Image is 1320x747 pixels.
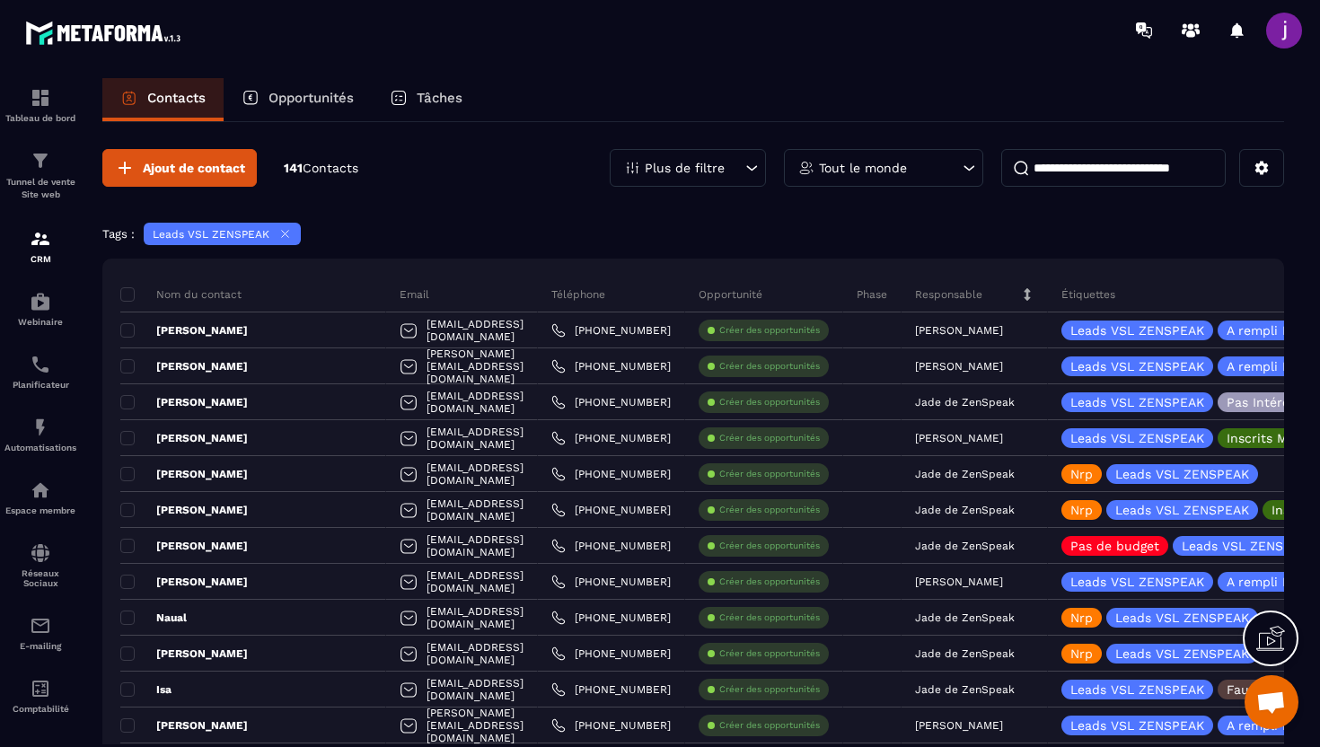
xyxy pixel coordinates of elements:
img: formation [30,150,51,171]
p: Nrp [1070,468,1093,480]
p: Tableau de bord [4,113,76,123]
p: Créer des opportunités [719,324,820,337]
a: [PHONE_NUMBER] [551,359,671,373]
p: Jade de ZenSpeak [915,683,1015,696]
a: automationsautomationsEspace membre [4,466,76,529]
div: Ouvrir le chat [1245,675,1298,729]
a: [PHONE_NUMBER] [551,503,671,517]
p: E-mailing [4,641,76,651]
p: Tâches [417,90,462,106]
p: Contacts [147,90,206,106]
p: Créer des opportunités [719,683,820,696]
p: [PERSON_NAME] [120,359,248,373]
p: Nrp [1070,647,1093,660]
p: [PERSON_NAME] [120,575,248,589]
p: Leads VSL ZENSPEAK [1115,468,1249,480]
img: automations [30,479,51,501]
span: Contacts [303,161,358,175]
img: formation [30,228,51,250]
p: Nrp [1070,611,1093,624]
p: Tout le monde [819,162,907,174]
a: [PHONE_NUMBER] [551,539,671,553]
img: automations [30,417,51,438]
p: Email [400,287,429,302]
button: Ajout de contact [102,149,257,187]
p: Créer des opportunités [719,647,820,660]
p: [PERSON_NAME] [120,323,248,338]
p: Nom du contact [120,287,242,302]
a: schedulerschedulerPlanificateur [4,340,76,403]
p: Créer des opportunités [719,504,820,516]
a: [PHONE_NUMBER] [551,682,671,697]
a: [PHONE_NUMBER] [551,575,671,589]
a: automationsautomationsAutomatisations [4,403,76,466]
p: Leads VSL ZENSPEAK [1070,360,1204,373]
a: [PHONE_NUMBER] [551,646,671,661]
p: Pas de budget [1070,540,1159,552]
p: CRM [4,254,76,264]
p: Jade de ZenSpeak [915,504,1015,516]
p: [PERSON_NAME] [120,395,248,409]
img: accountant [30,678,51,699]
a: [PHONE_NUMBER] [551,395,671,409]
a: [PHONE_NUMBER] [551,718,671,733]
a: [PHONE_NUMBER] [551,431,671,445]
a: automationsautomationsWebinaire [4,277,76,340]
p: Téléphone [551,287,605,302]
span: Ajout de contact [143,159,245,177]
a: Tâches [372,78,480,121]
a: formationformationTunnel de vente Site web [4,136,76,215]
p: Étiquettes [1061,287,1115,302]
p: Créer des opportunités [719,540,820,552]
p: Phase [857,287,887,302]
p: [PERSON_NAME] [120,467,248,481]
p: Leads VSL ZENSPEAK [1070,719,1204,732]
a: [PHONE_NUMBER] [551,611,671,625]
p: Opportunités [268,90,354,106]
p: [PERSON_NAME] [915,432,1003,444]
p: Planificateur [4,380,76,390]
p: Créer des opportunités [719,396,820,409]
a: [PHONE_NUMBER] [551,323,671,338]
p: [PERSON_NAME] [120,431,248,445]
p: [PERSON_NAME] [915,576,1003,588]
p: Créer des opportunités [719,432,820,444]
p: Jade de ZenSpeak [915,468,1015,480]
p: Créer des opportunités [719,576,820,588]
a: [PHONE_NUMBER] [551,467,671,481]
p: Jade de ZenSpeak [915,611,1015,624]
a: Contacts [102,78,224,121]
p: Comptabilité [4,704,76,714]
p: Leads VSL ZENSPEAK [1115,611,1249,624]
p: Responsable [915,287,982,302]
p: Espace membre [4,505,76,515]
p: Plus de filtre [645,162,725,174]
p: Réseaux Sociaux [4,568,76,588]
p: Tunnel de vente Site web [4,176,76,201]
p: Webinaire [4,317,76,327]
p: Leads VSL ZENSPEAK [153,228,269,241]
a: formationformationTableau de bord [4,74,76,136]
p: Leads VSL ZENSPEAK [1070,576,1204,588]
p: [PERSON_NAME] [915,360,1003,373]
p: Naual [120,611,187,625]
p: [PERSON_NAME] [915,324,1003,337]
p: [PERSON_NAME] [120,503,248,517]
p: Isa [120,682,172,697]
p: Tags : [102,227,135,241]
p: [PERSON_NAME] [915,719,1003,732]
p: Pas Intéressé [1227,396,1309,409]
p: Nrp [1070,504,1093,516]
p: Automatisations [4,443,76,453]
a: accountantaccountantComptabilité [4,664,76,727]
a: formationformationCRM [4,215,76,277]
img: scheduler [30,354,51,375]
p: [PERSON_NAME] [120,646,248,661]
p: [PERSON_NAME] [120,718,248,733]
img: formation [30,87,51,109]
p: Créer des opportunités [719,719,820,732]
img: social-network [30,542,51,564]
p: Leads VSL ZENSPEAK [1115,647,1249,660]
p: Faux Numéro [1227,683,1308,696]
p: [PERSON_NAME] [120,539,248,553]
